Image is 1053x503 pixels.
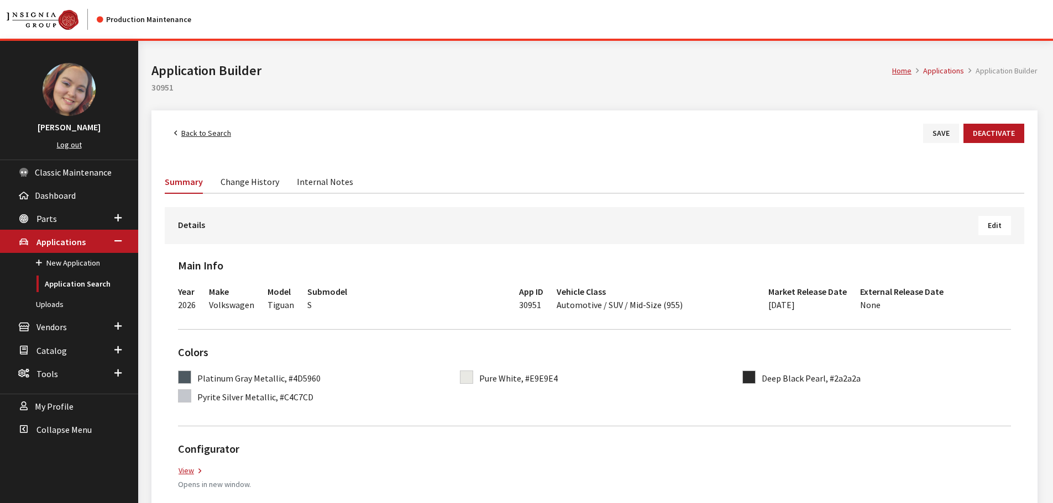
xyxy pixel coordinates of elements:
[762,373,828,384] span: Deep Black Pearl,
[36,213,57,224] span: Parts
[36,345,67,356] span: Catalog
[178,441,1011,457] h2: Configurator
[297,170,353,193] a: Internal Notes
[221,170,279,193] a: Change History
[36,322,67,333] span: Vendors
[197,373,287,384] span: Platinum Gray Metallic,
[43,63,96,116] img: Cheyenne Dorton
[35,401,74,412] span: My Profile
[7,10,78,30] img: Catalog Maintenance
[525,373,558,384] span: #E9E9E4
[557,299,683,310] span: Automotive / SUV / Mid-Size (955)
[178,257,1011,274] h2: Main Info
[964,65,1038,77] li: Application Builder
[307,285,506,298] h3: Submodel
[988,220,1002,230] span: Edit
[519,285,543,298] h3: App ID
[289,373,321,384] span: #4D5960
[57,140,82,150] a: Log out
[892,66,911,76] a: Home
[923,124,959,143] button: Save
[178,285,196,298] h3: Year
[178,479,251,489] small: Opens in new window.
[178,216,1011,235] h3: Details
[35,190,76,201] span: Dashboard
[178,344,1011,361] h2: Colors
[479,373,523,384] span: Pure White,
[268,285,294,298] h3: Model
[963,124,1024,143] button: Deactivate
[36,236,86,247] span: Applications
[165,170,203,194] a: Summary
[11,120,127,134] h3: [PERSON_NAME]
[307,299,312,310] span: S
[36,368,58,379] span: Tools
[178,464,202,477] a: View
[165,124,240,143] a: Back to Search
[978,216,1011,235] button: Edit Details
[36,424,92,435] span: Collapse Menu
[830,373,861,384] span: #2a2a2a
[97,14,191,25] div: Production Maintenance
[151,61,892,81] h1: Application Builder
[178,299,196,310] span: 2026
[519,299,541,310] span: 30951
[557,285,755,298] h3: Vehicle Class
[209,299,254,310] span: Volkswagen
[860,299,881,310] span: None
[911,65,964,77] li: Applications
[35,167,112,178] span: Classic Maintenance
[768,299,795,310] span: [DATE]
[151,81,1038,94] h2: 30951
[268,299,294,310] span: Tiguan
[860,285,944,298] h3: External Release Date
[280,391,313,403] span: #C4C7CD
[768,285,847,298] h3: Market Release Date
[7,9,97,30] a: Insignia Group logo
[197,391,278,403] span: Pyrite Silver Metallic,
[209,285,254,298] h3: Make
